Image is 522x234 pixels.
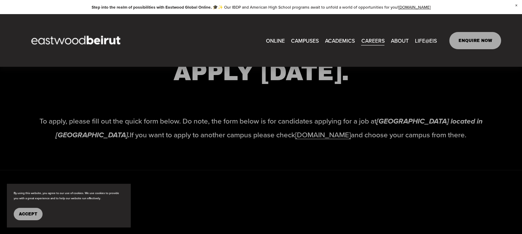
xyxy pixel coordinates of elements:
span: ACADEMICS [325,36,355,45]
section: Cookie banner [7,184,130,227]
em: [GEOGRAPHIC_DATA] located in [GEOGRAPHIC_DATA]. [56,117,484,140]
span: Accept [19,212,37,216]
h2: APPLY [DATE]. [21,57,501,88]
p: To apply, please fill out the quick form below. Do note, the form below is for candidates applyin... [21,114,501,142]
a: folder dropdown [391,35,409,46]
a: folder dropdown [325,35,355,46]
a: [DOMAIN_NAME] [398,4,431,10]
a: ONLINE [266,35,285,46]
a: [DOMAIN_NAME] [295,129,351,140]
span: LIFE@EIS [415,36,437,45]
a: CAREERS [361,35,384,46]
span: CAMPUSES [291,36,319,45]
a: folder dropdown [415,35,437,46]
img: EastwoodIS Global Site [21,23,133,58]
button: Accept [14,208,43,220]
span: ABOUT [391,36,409,45]
p: By using this website, you agree to our use of cookies. We use cookies to provide you with a grea... [14,191,124,201]
a: ENQUIRE NOW [449,32,501,49]
a: folder dropdown [291,35,319,46]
